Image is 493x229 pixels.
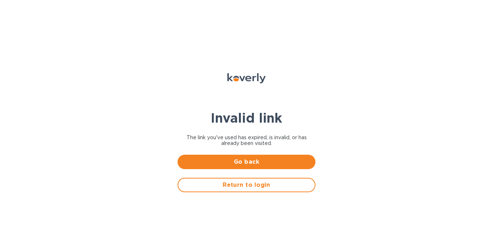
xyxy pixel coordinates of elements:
[211,110,282,126] b: Invalid link
[178,155,315,169] button: Go back
[227,73,266,83] img: Koverly
[183,158,310,166] span: Go back
[184,181,309,189] span: Return to login
[178,178,315,192] button: Return to login
[178,135,315,146] span: The link you've used has expired, is invalid, or has already been visited.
